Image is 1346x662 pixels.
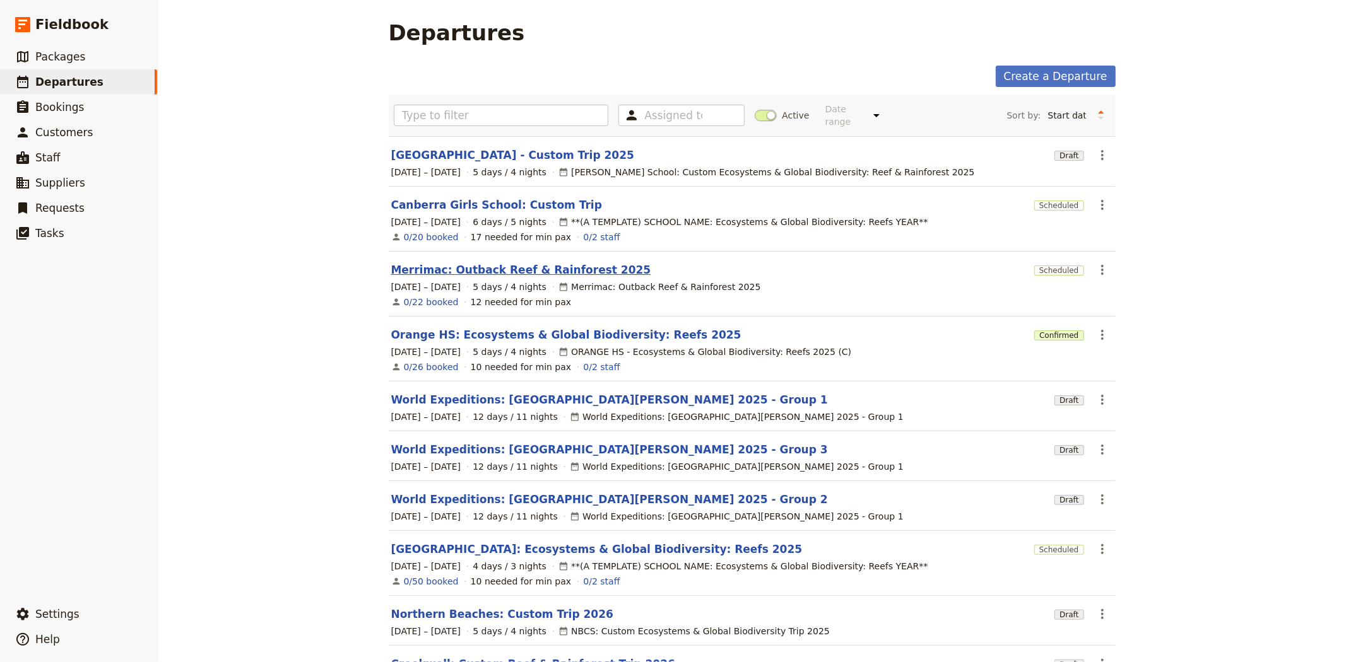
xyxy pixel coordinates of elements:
a: Canberra Girls School: Custom Trip [391,197,603,212]
div: NBCS: Custom Ecosystems & Global Biodiversity Trip 2025 [558,625,830,637]
div: Merrimac: Outback Reef & Rainforest 2025 [558,281,760,293]
span: [DATE] – [DATE] [391,166,461,178]
a: World Expeditions: [GEOGRAPHIC_DATA][PERSON_NAME] 2025 - Group 1 [391,392,828,407]
input: Assigned to [644,108,702,123]
span: [DATE] – [DATE] [391,560,461,572]
a: [GEOGRAPHIC_DATA] - Custom Trip 2025 [391,148,635,163]
button: Actions [1092,194,1113,216]
div: **(A TEMPLATE) SCHOOL NAME: Ecosystems & Global Biodiversity: Reefs YEAR** [558,560,928,572]
select: Sort by: [1042,106,1092,125]
a: Create a Departure [996,66,1116,87]
span: 5 days / 4 nights [473,346,546,358]
span: Active [782,109,809,122]
span: Draft [1054,445,1083,455]
div: 12 needed for min pax [471,296,572,308]
span: Fieldbook [35,15,109,34]
span: Tasks [35,227,64,240]
button: Actions [1092,603,1113,625]
button: Change sort direction [1092,106,1111,125]
a: View the bookings for this departure [404,231,459,243]
a: 0/2 staff [583,361,620,373]
span: Requests [35,202,85,214]
span: [DATE] – [DATE] [391,625,461,637]
span: 12 days / 11 nights [473,510,558,523]
a: 0/2 staff [583,575,620,588]
a: Orange HS: Ecosystems & Global Biodiversity: Reefs 2025 [391,327,741,342]
a: World Expeditions: [GEOGRAPHIC_DATA][PERSON_NAME] 2025 - Group 3 [391,442,828,457]
span: Packages [35,50,85,63]
span: 5 days / 4 nights [473,625,546,637]
div: 10 needed for min pax [471,361,572,373]
input: Type to filter [394,105,609,126]
a: 0/2 staff [583,231,620,243]
div: [PERSON_NAME] School: Custom Ecosystems & Global Biodiversity: Reef & Rainforest 2025 [558,166,974,178]
span: Draft [1054,610,1083,620]
a: World Expeditions: [GEOGRAPHIC_DATA][PERSON_NAME] 2025 - Group 2 [391,492,828,507]
button: Actions [1092,259,1113,281]
button: Actions [1092,538,1113,560]
div: World Expeditions: [GEOGRAPHIC_DATA][PERSON_NAME] 2025 - Group 1 [570,510,904,523]
a: Merrimac: Outback Reef & Rainforest 2025 [391,262,651,277]
a: View the bookings for this departure [404,296,459,308]
span: Bookings [35,101,84,113]
div: World Expeditions: [GEOGRAPHIC_DATA][PERSON_NAME] 2025 - Group 1 [570,460,904,473]
span: Customers [35,126,93,139]
span: 12 days / 11 nights [473,460,558,473]
span: [DATE] – [DATE] [391,410,461,423]
span: Confirmed [1034,330,1083,340]
button: Actions [1092,439,1113,460]
span: [DATE] – [DATE] [391,346,461,358]
h1: Departures [389,20,525,45]
span: [DATE] – [DATE] [391,216,461,228]
span: 4 days / 3 nights [473,560,546,572]
a: [GEOGRAPHIC_DATA]: Ecosystems & Global Biodiversity: Reefs 2025 [391,542,803,557]
span: Settings [35,608,80,620]
div: 10 needed for min pax [471,575,572,588]
span: [DATE] – [DATE] [391,281,461,293]
a: Northern Beaches: Custom Trip 2026 [391,607,613,622]
span: Suppliers [35,177,85,189]
div: ORANGE HS - Ecosystems & Global Biodiversity: Reefs 2025 (C) [558,346,851,358]
button: Actions [1092,144,1113,166]
span: Sort by: [1007,109,1041,122]
span: 5 days / 4 nights [473,281,546,293]
span: 5 days / 4 nights [473,166,546,178]
a: View the bookings for this departure [404,361,459,373]
span: Draft [1054,395,1083,405]
button: Actions [1092,489,1113,510]
span: Scheduled [1034,545,1084,555]
span: Departures [35,76,103,88]
span: 6 days / 5 nights [473,216,546,228]
span: Draft [1054,495,1083,505]
button: Actions [1092,324,1113,346]
span: Staff [35,151,61,164]
span: Draft [1054,151,1083,161]
span: Scheduled [1034,200,1084,211]
a: View the bookings for this departure [404,575,459,588]
button: Actions [1092,389,1113,410]
span: 12 days / 11 nights [473,410,558,423]
div: **(A TEMPLATE) SCHOOL NAME: Ecosystems & Global Biodiversity: Reefs YEAR** [558,216,928,228]
span: [DATE] – [DATE] [391,460,461,473]
span: Help [35,633,60,646]
span: [DATE] – [DATE] [391,510,461,523]
div: 17 needed for min pax [471,231,572,243]
span: Scheduled [1034,265,1084,276]
div: World Expeditions: [GEOGRAPHIC_DATA][PERSON_NAME] 2025 - Group 1 [570,410,904,423]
